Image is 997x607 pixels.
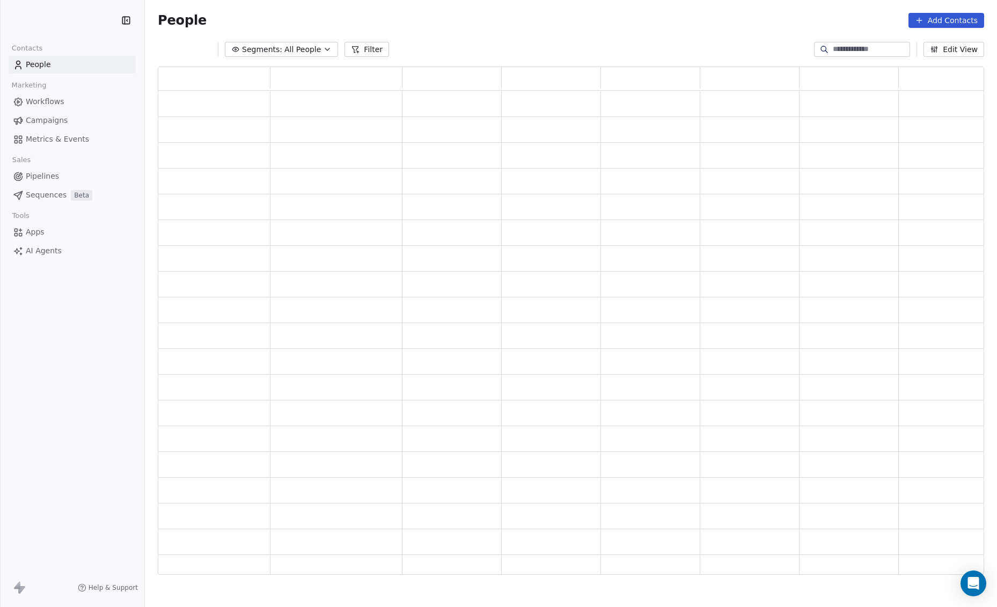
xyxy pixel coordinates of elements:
[9,242,136,260] a: AI Agents
[9,186,136,204] a: SequencesBeta
[9,130,136,148] a: Metrics & Events
[9,93,136,111] a: Workflows
[26,115,68,126] span: Campaigns
[26,245,62,257] span: AI Agents
[961,571,986,596] div: Open Intercom Messenger
[9,223,136,241] a: Apps
[284,44,321,55] span: All People
[78,583,138,592] a: Help & Support
[26,189,67,201] span: Sequences
[9,56,136,74] a: People
[26,59,51,70] span: People
[9,167,136,185] a: Pipelines
[242,44,282,55] span: Segments:
[26,96,64,107] span: Workflows
[7,77,51,93] span: Marketing
[8,152,35,168] span: Sales
[908,13,984,28] button: Add Contacts
[923,42,984,57] button: Edit View
[8,208,34,224] span: Tools
[7,40,47,56] span: Contacts
[26,171,59,182] span: Pipelines
[344,42,389,57] button: Filter
[89,583,138,592] span: Help & Support
[26,226,45,238] span: Apps
[9,112,136,129] a: Campaigns
[158,12,207,28] span: People
[71,190,92,201] span: Beta
[26,134,89,145] span: Metrics & Events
